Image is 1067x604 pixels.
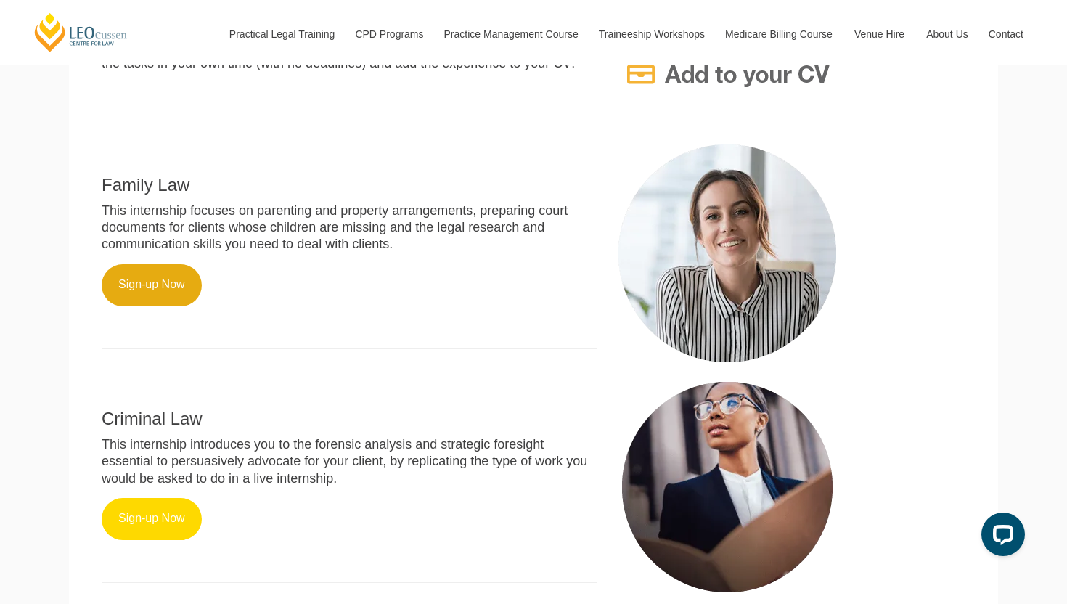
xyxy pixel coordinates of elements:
a: Medicare Billing Course [714,3,843,65]
a: [PERSON_NAME] Centre for Law [33,12,129,53]
a: Contact [978,3,1034,65]
h2: Criminal Law [102,409,597,428]
a: Practice Management Course [433,3,588,65]
a: Sign-up Now [102,498,202,540]
p: This internship introduces you to the forensic analysis and strategic foresight essential to pers... [102,436,597,487]
a: Venue Hire [843,3,915,65]
a: About Us [915,3,978,65]
a: Sign-up Now [102,264,202,306]
iframe: LiveChat chat widget [970,507,1031,568]
p: This internship focuses on parenting and property arrangements, preparing court documents for cli... [102,203,597,253]
a: Practical Legal Training [218,3,345,65]
a: CPD Programs [344,3,433,65]
a: Traineeship Workshops [588,3,714,65]
h2: Family Law [102,176,597,195]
